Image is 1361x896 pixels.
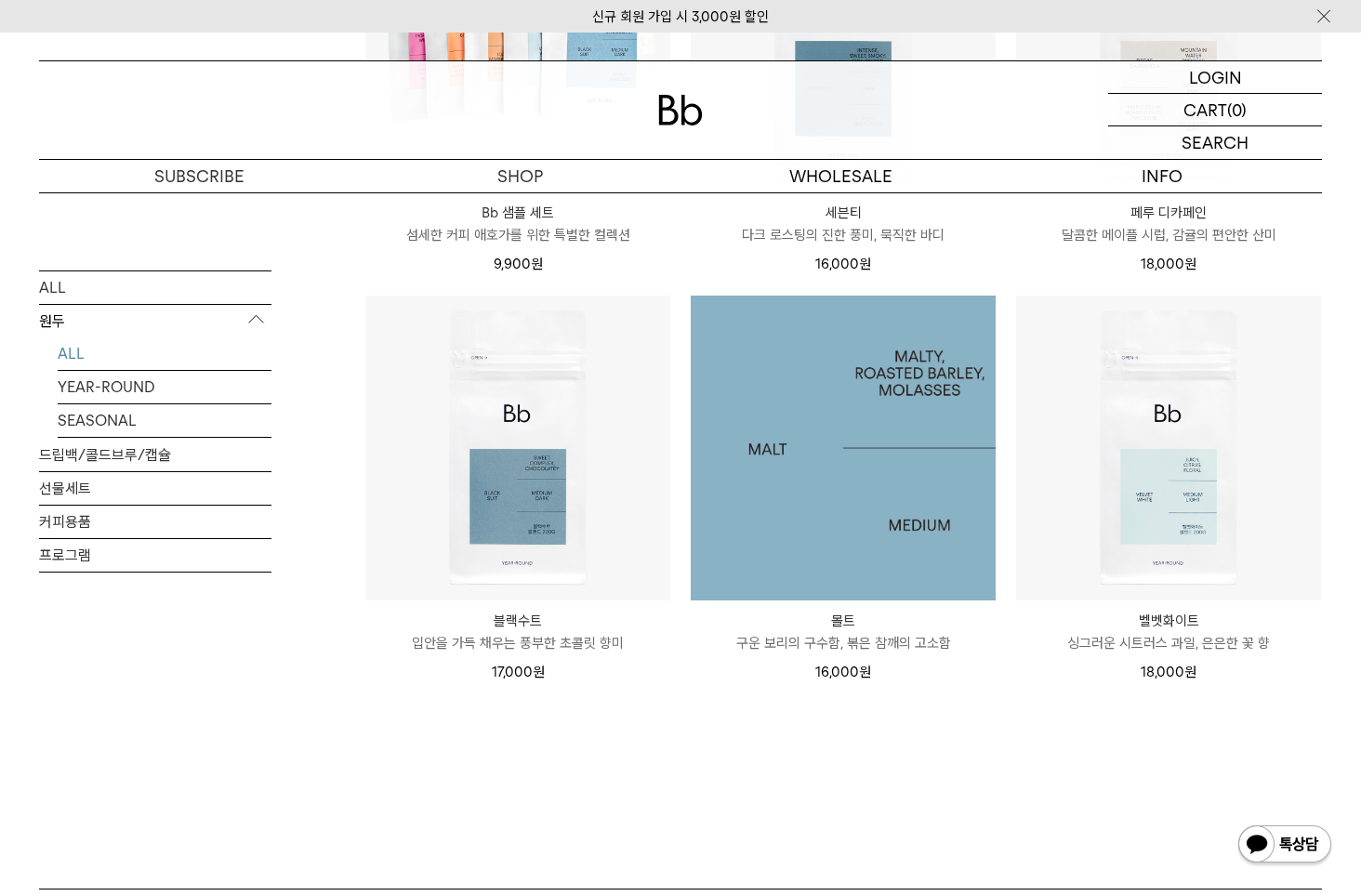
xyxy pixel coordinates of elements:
[1108,61,1322,94] a: LOGIN
[1016,610,1321,632] p: 벨벳화이트
[1108,94,1322,126] a: CART (0)
[494,256,543,272] span: 9,900
[39,160,360,192] a: SUBSCRIBE
[533,664,545,680] span: 원
[691,610,996,654] a: 몰트 구운 보리의 구수함, 볶은 참깨의 고소함
[365,224,670,246] p: 섬세한 커피 애호가를 위한 특별한 컬렉션
[691,632,996,654] p: 구운 보리의 구수함, 볶은 참깨의 고소함
[691,296,996,600] img: 1000000026_add2_06.jpg
[58,336,271,369] a: ALL
[1189,61,1242,93] p: LOGIN
[691,224,996,246] p: 다크 로스팅의 진한 풍미, 묵직한 바디
[365,296,670,600] img: 블랙수트
[1016,610,1321,654] a: 벨벳화이트 싱그러운 시트러스 과일, 은은한 꽃 향
[39,270,271,303] a: ALL
[365,610,670,632] p: 블랙수트
[1016,632,1321,654] p: 싱그러운 시트러스 과일, 은은한 꽃 향
[1016,202,1321,246] a: 페루 디카페인 달콤한 메이플 시럽, 감귤의 편안한 산미
[1001,160,1322,192] p: INFO
[815,256,871,272] span: 16,000
[1184,256,1196,272] span: 원
[859,256,871,272] span: 원
[1184,664,1196,680] span: 원
[658,95,703,125] img: 로고
[58,370,271,402] a: YEAR-ROUND
[691,610,996,632] p: 몰트
[815,664,871,680] span: 16,000
[691,202,996,246] a: 세븐티 다크 로스팅의 진한 풍미, 묵직한 바디
[1236,824,1333,868] img: 카카오톡 채널 1:1 채팅 버튼
[691,296,996,600] a: 몰트
[39,304,271,337] p: 원두
[365,202,670,224] p: Bb 샘플 세트
[365,632,670,654] p: 입안을 가득 채우는 풍부한 초콜릿 향미
[39,538,271,571] a: 프로그램
[680,160,1001,192] p: WHOLESALE
[365,610,670,654] a: 블랙수트 입안을 가득 채우는 풍부한 초콜릿 향미
[1141,664,1196,680] span: 18,000
[1016,296,1321,600] img: 벨벳화이트
[592,8,769,25] a: 신규 회원 가입 시 3,000원 할인
[365,202,670,246] a: Bb 샘플 세트 섬세한 커피 애호가를 위한 특별한 컬렉션
[39,471,271,504] a: 선물세트
[859,664,871,680] span: 원
[691,202,996,224] p: 세븐티
[1016,202,1321,224] p: 페루 디카페인
[39,438,271,470] a: 드립백/콜드브루/캡슐
[58,403,271,436] a: SEASONAL
[360,160,680,192] a: SHOP
[1016,224,1321,246] p: 달콤한 메이플 시럽, 감귤의 편안한 산미
[492,664,545,680] span: 17,000
[1227,94,1247,125] p: (0)
[1141,256,1196,272] span: 18,000
[1182,126,1249,159] p: SEARCH
[1183,94,1227,125] p: CART
[39,505,271,537] a: 커피용품
[531,256,543,272] span: 원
